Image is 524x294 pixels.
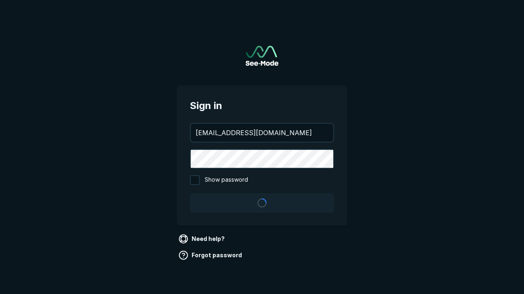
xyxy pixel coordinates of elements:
a: Go to sign in [246,46,278,66]
span: Show password [205,175,248,185]
a: Need help? [177,232,228,245]
a: Forgot password [177,249,245,262]
input: your@email.com [191,124,333,142]
img: See-Mode Logo [246,46,278,66]
span: Sign in [190,98,334,113]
